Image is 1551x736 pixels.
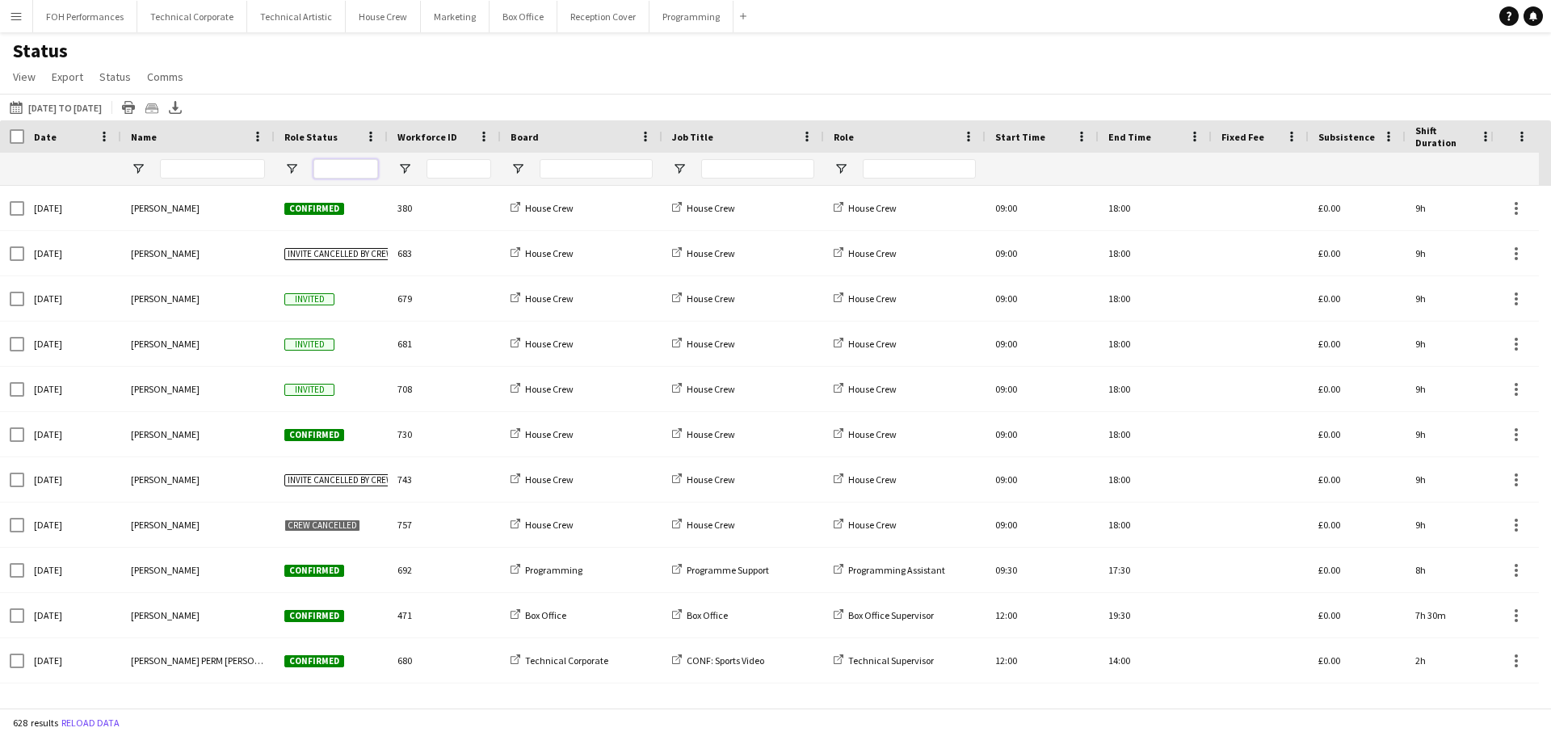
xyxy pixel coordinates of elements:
[346,1,421,32] button: House Crew
[701,159,814,179] input: Job Title Filter Input
[1318,247,1340,259] span: £0.00
[986,638,1099,683] div: 12:00
[672,654,764,667] a: CONF: Sports Video
[834,292,897,305] a: House Crew
[848,202,897,214] span: House Crew
[1406,593,1503,637] div: 7h 30m
[13,69,36,84] span: View
[284,203,344,215] span: Confirmed
[986,503,1099,547] div: 09:00
[525,473,574,486] span: House Crew
[1318,564,1340,576] span: £0.00
[1099,367,1212,411] div: 18:00
[24,503,121,547] div: [DATE]
[388,457,501,502] div: 743
[1318,292,1340,305] span: £0.00
[131,202,200,214] span: [PERSON_NAME]
[511,247,574,259] a: House Crew
[1108,131,1151,143] span: End Time
[284,384,334,396] span: Invited
[388,638,501,683] div: 680
[1221,131,1264,143] span: Fixed Fee
[834,654,934,667] a: Technical Supervisor
[672,162,687,176] button: Open Filter Menu
[1406,276,1503,321] div: 9h
[388,231,501,275] div: 683
[1318,609,1340,621] span: £0.00
[525,519,574,531] span: House Crew
[1318,473,1340,486] span: £0.00
[24,638,121,683] div: [DATE]
[397,162,412,176] button: Open Filter Menu
[1099,231,1212,275] div: 18:00
[511,564,582,576] a: Programming
[131,428,200,440] span: [PERSON_NAME]
[24,367,121,411] div: [DATE]
[1318,654,1340,667] span: £0.00
[284,429,344,441] span: Confirmed
[672,473,735,486] a: House Crew
[131,564,200,576] span: [PERSON_NAME]
[131,247,200,259] span: [PERSON_NAME]
[525,292,574,305] span: House Crew
[131,383,200,395] span: [PERSON_NAME]
[33,1,137,32] button: FOH Performances
[284,162,299,176] button: Open Filter Menu
[141,66,190,87] a: Comms
[834,428,897,440] a: House Crew
[672,292,735,305] a: House Crew
[848,654,934,667] span: Technical Supervisor
[99,69,131,84] span: Status
[1099,503,1212,547] div: 18:00
[1099,276,1212,321] div: 18:00
[848,338,897,350] span: House Crew
[687,564,769,576] span: Programme Support
[284,293,334,305] span: Invited
[6,98,105,117] button: [DATE] to [DATE]
[511,202,574,214] a: House Crew
[131,162,145,176] button: Open Filter Menu
[525,428,574,440] span: House Crew
[58,714,123,732] button: Reload data
[93,66,137,87] a: Status
[1318,338,1340,350] span: £0.00
[397,131,457,143] span: Workforce ID
[160,159,265,179] input: Name Filter Input
[834,609,934,621] a: Box Office Supervisor
[247,1,346,32] button: Technical Artistic
[388,322,501,366] div: 681
[1318,428,1340,440] span: £0.00
[834,338,897,350] a: House Crew
[52,69,83,84] span: Export
[1406,231,1503,275] div: 9h
[24,322,121,366] div: [DATE]
[388,683,501,728] div: 680
[284,131,338,143] span: Role Status
[848,473,897,486] span: House Crew
[1406,638,1503,683] div: 2h
[848,428,897,440] span: House Crew
[834,131,854,143] span: Role
[540,159,653,179] input: Board Filter Input
[511,383,574,395] a: House Crew
[511,162,525,176] button: Open Filter Menu
[1099,683,1212,728] div: 18:15
[284,339,334,351] span: Invited
[284,610,344,622] span: Confirmed
[511,292,574,305] a: House Crew
[388,503,501,547] div: 757
[848,383,897,395] span: House Crew
[1406,186,1503,230] div: 9h
[24,683,121,728] div: [DATE]
[131,519,200,531] span: [PERSON_NAME]
[687,202,735,214] span: House Crew
[490,1,557,32] button: Box Office
[986,457,1099,502] div: 09:00
[672,338,735,350] a: House Crew
[388,276,501,321] div: 679
[166,98,185,117] app-action-btn: Export XLSX
[848,609,934,621] span: Box Office Supervisor
[687,292,735,305] span: House Crew
[284,655,344,667] span: Confirmed
[1318,202,1340,214] span: £0.00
